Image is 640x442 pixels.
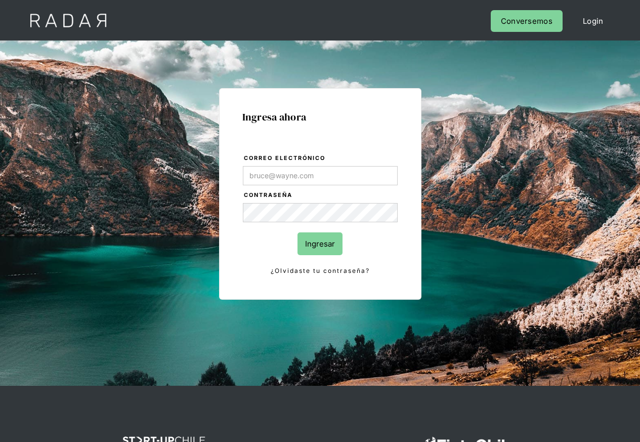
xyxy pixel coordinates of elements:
[244,153,398,164] label: Correo electrónico
[244,190,398,200] label: Contraseña
[242,111,398,123] h1: Ingresa ahora
[243,265,398,276] a: ¿Olvidaste tu contraseña?
[573,10,614,32] a: Login
[242,153,398,276] form: Login Form
[243,166,398,185] input: bruce@wayne.com
[297,232,343,255] input: Ingresar
[491,10,563,32] a: Conversemos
